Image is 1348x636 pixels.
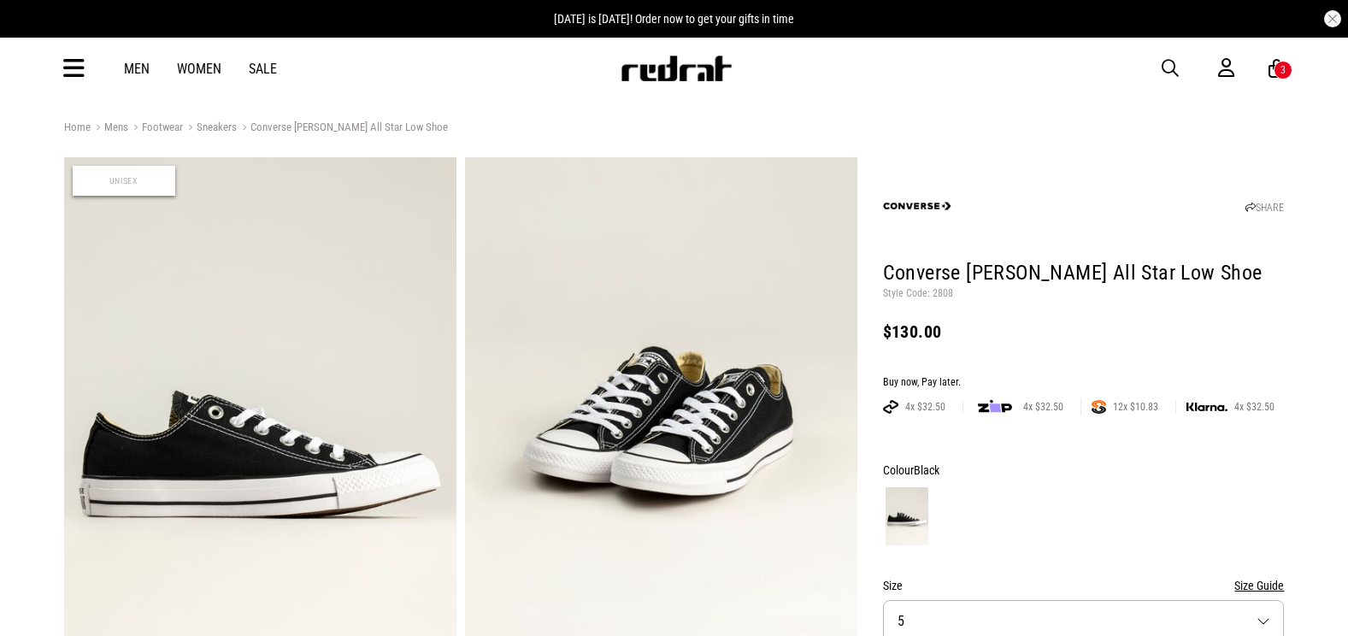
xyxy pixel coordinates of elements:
span: 4x $32.50 [1016,400,1070,414]
div: $130.00 [883,321,1285,342]
a: Women [177,61,221,77]
div: Colour [883,460,1285,480]
img: SPLITPAY [1092,400,1106,414]
img: Black [886,487,928,545]
a: Footwear [128,121,183,137]
a: Sneakers [183,121,237,137]
img: AFTERPAY [883,400,898,414]
span: 12x $10.83 [1106,400,1165,414]
div: Size [883,575,1285,596]
a: 3 [1269,60,1285,78]
button: Size Guide [1234,575,1284,596]
img: KLARNA [1186,403,1227,412]
span: 4x $32.50 [898,400,952,414]
a: Converse [PERSON_NAME] All Star Low Shoe [237,121,448,137]
img: zip [978,398,1012,415]
a: Sale [249,61,277,77]
a: Home [64,121,91,133]
span: Unisex [73,166,175,196]
img: Converse [883,172,951,240]
a: SHARE [1245,202,1284,214]
a: Mens [91,121,128,137]
img: Redrat logo [620,56,733,81]
p: Style Code: 2808 [883,287,1285,301]
span: [DATE] is [DATE]! Order now to get your gifts in time [554,12,794,26]
div: Buy now, Pay later. [883,376,1285,390]
span: Black [914,463,939,477]
h1: Converse [PERSON_NAME] All Star Low Shoe [883,260,1285,287]
div: 3 [1280,64,1286,76]
a: Men [124,61,150,77]
span: 5 [898,613,904,629]
span: 4x $32.50 [1227,400,1281,414]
